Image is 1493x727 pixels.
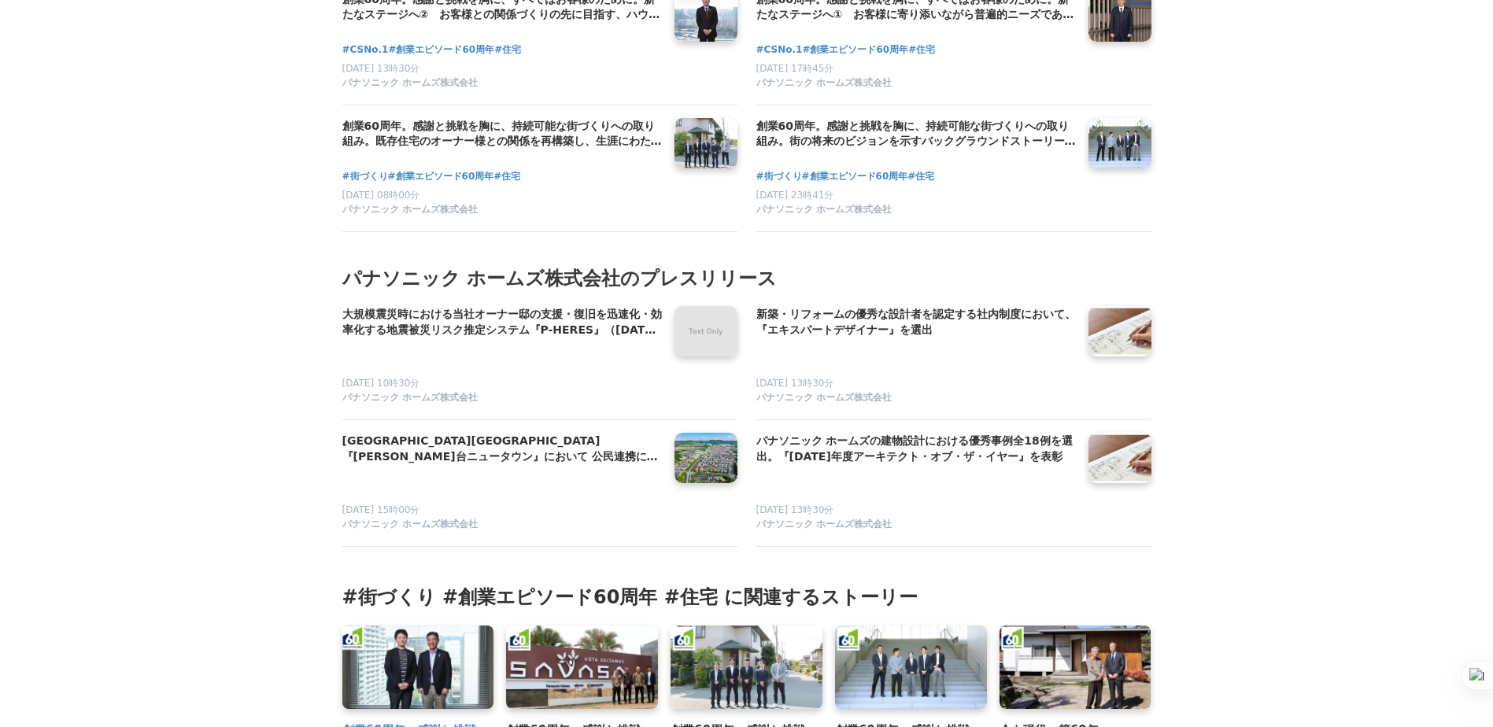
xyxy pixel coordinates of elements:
[342,190,420,201] span: [DATE] 08時00分
[342,378,420,389] span: [DATE] 10時30分
[388,42,494,57] a: #創業エピソード60周年
[388,169,494,184] a: #創業エピソード60周年
[342,63,420,74] span: [DATE] 13時30分
[756,306,1076,339] a: 新築・リフォームの優秀な設計者を認定する社内制度において、『エキスパートデザイナー』を選出
[756,378,834,389] span: [DATE] 13時30分
[756,518,1076,533] a: パナソニック ホームズ株式会社
[342,118,662,150] h4: 創業60周年。感謝と挑戦を胸に、持続可能な街づくりへの取り組み。既存住宅のオーナー様との関係を再構築し、生涯にわたって住まいに関するお役立ちを提供する「西神分譲団地」（[GEOGRAPHIC_D...
[342,433,662,465] h4: [GEOGRAPHIC_DATA][GEOGRAPHIC_DATA]『[PERSON_NAME]台ニュータウン』において 公民連携による付加価値創出型ニュータウン再生事業をスタート
[756,391,892,404] span: パナソニック ホームズ株式会社
[342,169,388,184] a: #街づくり
[802,42,908,57] a: #創業エピソード60周年
[756,391,1076,407] a: パナソニック ホームズ株式会社
[756,203,892,216] span: パナソニック ホームズ株式会社
[756,42,803,57] a: #CSNo.1
[756,118,1076,151] a: 創業60周年。感謝と挑戦を胸に、持続可能な街づくりへの取り組み。街の将来のビジョンを示すバックグラウンドストーリーに基づく「神戸みずき台」（[GEOGRAPHIC_DATA][PERSON_NA...
[756,118,1076,150] h4: 創業60周年。感謝と挑戦を胸に、持続可能な街づくりへの取り組み。街の将来のビジョンを示すバックグラウンドストーリーに基づく「神戸みずき台」（[GEOGRAPHIC_DATA][PERSON_NA...
[342,518,478,531] span: パナソニック ホームズ株式会社
[342,504,420,515] span: [DATE] 15時00分
[342,518,662,533] a: パナソニック ホームズ株式会社
[756,504,834,515] span: [DATE] 13時30分
[493,169,520,184] a: #住宅
[756,63,834,74] span: [DATE] 17時45分
[342,585,1151,610] h3: #街づくり #創業エピソード60周年 #住宅 に関連するストーリー
[342,391,662,407] a: パナソニック ホームズ株式会社
[756,433,1076,465] h4: パナソニック ホームズの建物設計における優秀事例全18例を選出。『[DATE]年度アーキテクト・オブ・ザ・イヤー』を表彰
[756,76,1076,92] a: パナソニック ホームズ株式会社
[342,391,478,404] span: パナソニック ホームズ株式会社
[342,118,662,151] a: 創業60周年。感謝と挑戦を胸に、持続可能な街づくりへの取り組み。既存住宅のオーナー様との関係を再構築し、生涯にわたって住まいに関するお役立ちを提供する「西神分譲団地」（[GEOGRAPHIC_D...
[756,169,802,184] a: #街づくり
[907,169,934,184] a: #住宅
[802,169,908,184] a: #創業エピソード60周年
[756,433,1076,466] a: パナソニック ホームズの建物設計における優秀事例全18例を選出。『[DATE]年度アーキテクト・オブ・ザ・イヤー』を表彰
[756,190,834,201] span: [DATE] 23時41分
[342,306,662,339] a: 大規模震災時における当社オーナー邸の支援・復旧を迅速化・効率化する地震被災リスク推定システム『P-HERES』（[DATE]年版）の試験運用を開始
[342,76,478,90] span: パナソニック ホームズ株式会社
[342,433,662,466] a: [GEOGRAPHIC_DATA][GEOGRAPHIC_DATA]『[PERSON_NAME]台ニュータウン』において 公民連携による付加価値創出型ニュータウン再生事業をスタート
[342,264,1151,293] h2: パナソニック ホームズ株式会社のプレスリリース
[908,42,935,57] a: #住宅
[756,203,1076,219] a: パナソニック ホームズ株式会社
[756,518,892,531] span: パナソニック ホームズ株式会社
[342,203,478,216] span: パナソニック ホームズ株式会社
[342,203,662,219] a: パナソニック ホームズ株式会社
[756,76,892,90] span: パナソニック ホームズ株式会社
[494,42,521,57] a: #住宅
[342,42,389,57] a: #CSNo.1
[342,76,662,92] a: パナソニック ホームズ株式会社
